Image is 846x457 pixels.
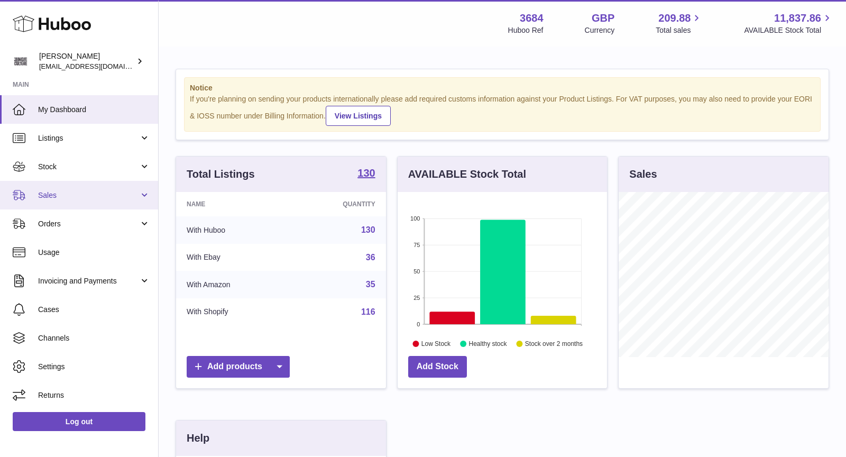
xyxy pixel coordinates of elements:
span: Returns [38,390,150,400]
a: 35 [366,280,375,289]
a: 116 [361,307,375,316]
span: Settings [38,362,150,372]
a: 130 [357,168,375,180]
text: Low Stock [421,340,451,348]
strong: Notice [190,83,815,93]
span: Sales [38,190,139,200]
img: theinternationalventure@gmail.com [13,53,29,69]
text: 75 [413,242,420,248]
span: My Dashboard [38,105,150,115]
span: Channels [38,333,150,343]
text: 25 [413,295,420,301]
text: 0 [417,321,420,327]
a: View Listings [326,106,391,126]
a: Add Stock [408,356,467,378]
span: 11,837.86 [774,11,821,25]
span: Listings [38,133,139,143]
td: With Amazon [176,271,291,298]
div: Huboo Ref [508,25,544,35]
strong: GBP [592,11,614,25]
text: Healthy stock [468,340,507,348]
span: 209.88 [658,11,691,25]
div: If you're planning on sending your products internationally please add required customs informati... [190,94,815,126]
span: Invoicing and Payments [38,276,139,286]
strong: 130 [357,168,375,178]
span: Orders [38,219,139,229]
a: 130 [361,225,375,234]
td: With Huboo [176,216,291,244]
h3: Total Listings [187,167,255,181]
a: 209.88 Total sales [656,11,703,35]
span: Usage [38,248,150,258]
a: 36 [366,253,375,262]
th: Name [176,192,291,216]
a: Add products [187,356,290,378]
text: 50 [413,268,420,275]
text: Stock over 2 months [525,340,583,348]
div: [PERSON_NAME] [39,51,134,71]
th: Quantity [291,192,386,216]
span: [EMAIL_ADDRESS][DOMAIN_NAME] [39,62,155,70]
a: Log out [13,412,145,431]
td: With Shopify [176,298,291,326]
text: 100 [410,215,420,222]
span: Total sales [656,25,703,35]
strong: 3684 [520,11,544,25]
div: Currency [585,25,615,35]
a: 11,837.86 AVAILABLE Stock Total [744,11,833,35]
td: With Ebay [176,244,291,271]
span: AVAILABLE Stock Total [744,25,833,35]
h3: Help [187,431,209,445]
span: Cases [38,305,150,315]
span: Stock [38,162,139,172]
h3: AVAILABLE Stock Total [408,167,526,181]
h3: Sales [629,167,657,181]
